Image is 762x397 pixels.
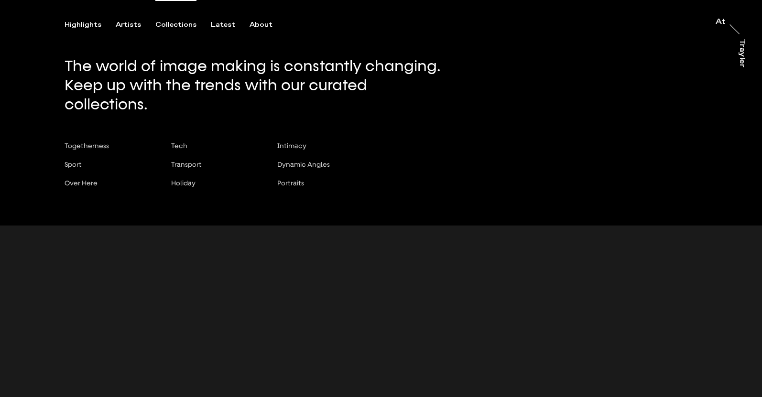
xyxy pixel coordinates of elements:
[277,142,306,150] span: Intimacy
[65,161,82,168] span: Sport
[277,179,304,187] span: Portraits
[65,21,116,29] button: Highlights
[171,142,187,150] span: Tech
[65,57,453,114] p: The world of image making is constantly changing. Keep up with the trends with our curated collec...
[116,21,155,29] button: Artists
[65,161,150,179] button: Sport
[277,161,330,168] span: Dynamic Angles
[171,142,257,161] button: Tech
[155,21,211,29] button: Collections
[65,179,98,187] span: Over Here
[250,21,287,29] button: About
[736,39,746,78] a: Trayler
[716,18,725,28] a: At
[738,39,746,67] div: Trayler
[171,179,257,198] button: Holiday
[171,161,202,168] span: Transport
[65,21,101,29] div: Highlights
[65,179,150,198] button: Over Here
[116,21,141,29] div: Artists
[65,142,150,161] button: Togetherness
[277,142,351,161] button: Intimacy
[211,21,250,29] button: Latest
[211,21,235,29] div: Latest
[171,161,257,179] button: Transport
[155,21,196,29] div: Collections
[277,179,351,198] button: Portraits
[65,142,109,150] span: Togetherness
[250,21,272,29] div: About
[277,161,351,179] button: Dynamic Angles
[171,179,196,187] span: Holiday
